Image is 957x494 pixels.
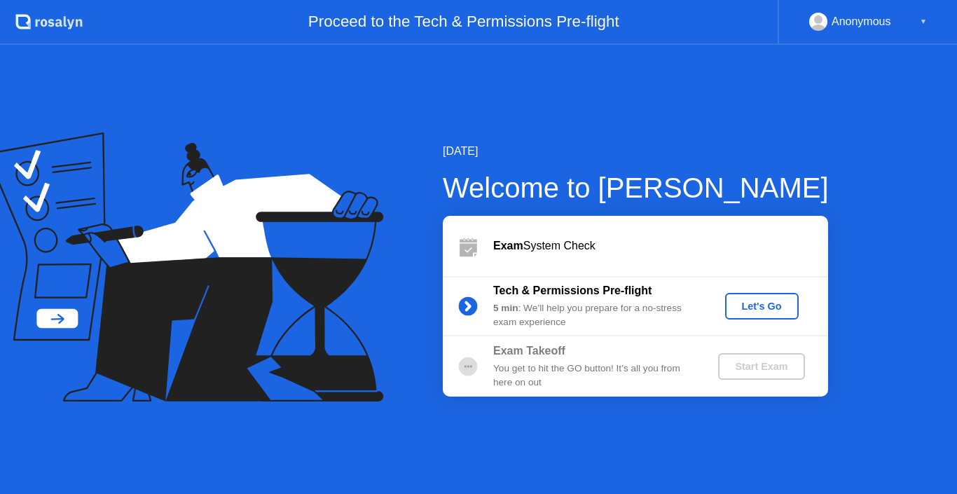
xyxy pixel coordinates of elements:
[443,167,829,209] div: Welcome to [PERSON_NAME]
[725,293,799,320] button: Let's Go
[493,345,565,357] b: Exam Takeoff
[443,143,829,160] div: [DATE]
[718,353,804,380] button: Start Exam
[493,240,523,252] b: Exam
[493,238,828,254] div: System Check
[493,284,652,296] b: Tech & Permissions Pre-flight
[731,301,793,312] div: Let's Go
[724,361,799,372] div: Start Exam
[832,13,891,31] div: Anonymous
[920,13,927,31] div: ▼
[493,362,695,390] div: You get to hit the GO button! It’s all you from here on out
[493,303,518,313] b: 5 min
[493,301,695,330] div: : We’ll help you prepare for a no-stress exam experience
